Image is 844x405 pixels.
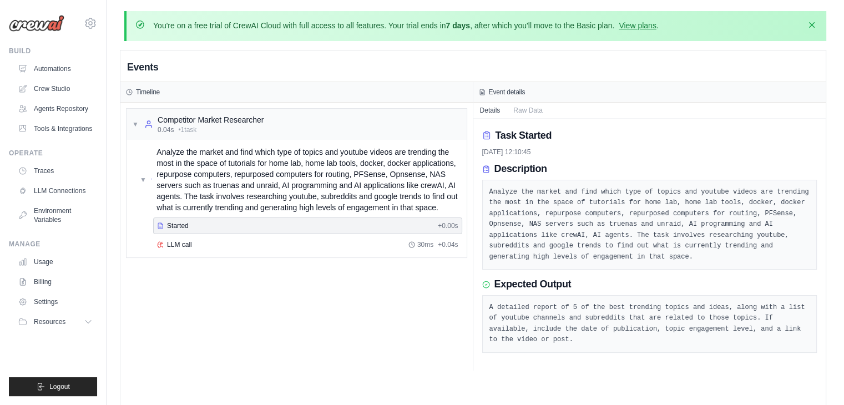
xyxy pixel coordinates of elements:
[132,120,139,129] span: ▼
[153,20,659,31] p: You're on a free trial of CrewAI Cloud with full access to all features. Your trial ends in , aft...
[494,163,547,175] h3: Description
[13,60,97,78] a: Automations
[489,88,525,97] h3: Event details
[9,377,97,396] button: Logout
[127,59,158,75] h2: Events
[167,240,192,249] span: LLM call
[438,240,458,249] span: + 0.04s
[13,202,97,229] a: Environment Variables
[473,103,507,118] button: Details
[9,149,97,158] div: Operate
[619,21,656,30] a: View plans
[13,253,97,271] a: Usage
[140,175,146,184] span: ▼
[13,293,97,311] a: Settings
[9,47,97,55] div: Build
[446,21,470,30] strong: 7 days
[494,279,572,291] h3: Expected Output
[13,80,97,98] a: Crew Studio
[158,114,264,125] div: Competitor Market Researcher
[13,162,97,180] a: Traces
[13,182,97,200] a: LLM Connections
[156,146,462,213] span: Analyze the market and find which type of topics and youtube videos are trending the most in the ...
[9,240,97,249] div: Manage
[9,15,64,32] img: Logo
[178,125,196,134] span: • 1 task
[167,221,189,230] span: Started
[34,317,65,326] span: Resources
[489,187,810,263] pre: Analyze the market and find which type of topics and youtube videos are trending the most in the ...
[489,302,810,346] pre: A detailed report of 5 of the best trending topics and ideas, along with a list of youtube channe...
[789,352,844,405] iframe: Chat Widget
[13,313,97,331] button: Resources
[49,382,70,391] span: Logout
[496,128,552,143] h2: Task Started
[13,120,97,138] a: Tools & Integrations
[158,125,174,134] span: 0.04s
[417,240,433,249] span: 30ms
[13,100,97,118] a: Agents Repository
[136,88,160,97] h3: Timeline
[482,148,817,156] div: [DATE] 12:10:45
[507,103,549,118] button: Raw Data
[438,221,458,230] span: + 0.00s
[13,273,97,291] a: Billing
